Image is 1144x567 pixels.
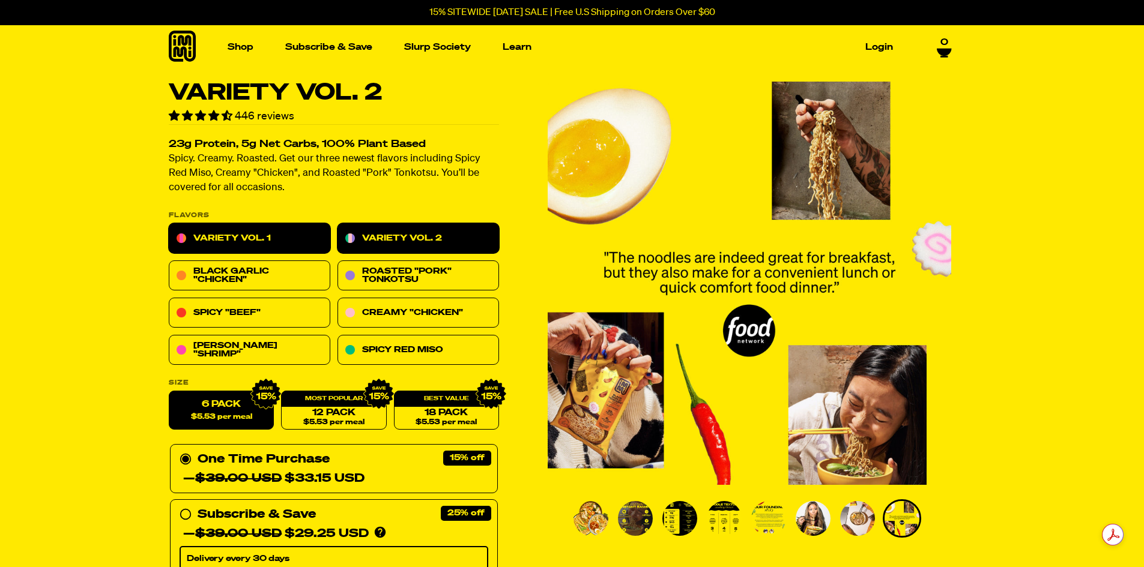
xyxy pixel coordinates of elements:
[183,469,365,488] div: — $33.15 USD
[195,528,282,540] del: $39.00 USD
[838,499,877,538] li: Go to slide 7
[223,25,898,69] nav: Main navigation
[169,212,499,219] p: Flavors
[572,499,610,538] li: Go to slide 1
[475,379,506,410] img: IMG_9632.png
[883,499,921,538] li: Go to slide 8
[169,380,499,386] label: Size
[337,261,499,291] a: Roasted "Pork" Tonkotsu
[169,261,330,291] a: Black Garlic "Chicken"
[169,391,274,430] label: 6 Pack
[840,501,875,536] img: Variety Vol. 2
[190,413,252,421] span: $5.53 per meal
[661,499,699,538] li: Go to slide 3
[796,501,831,536] img: Variety Vol. 2
[937,37,952,58] a: 0
[705,499,743,538] li: Go to slide 4
[548,82,951,485] div: PDP main carousel
[885,501,919,536] img: Variety Vol. 2
[749,499,788,538] li: Go to slide 5
[548,82,951,485] li: 8 of 8
[751,501,786,536] img: Variety Vol. 2
[940,37,948,48] span: 0
[616,499,655,538] li: Go to slide 2
[794,499,832,538] li: Go to slide 6
[169,152,499,196] p: Spicy. Creamy. Roasted. Get our three newest flavors including Spicy Red Miso, Creamy "Chicken", ...
[169,140,499,150] h2: 23g Protein, 5g Net Carbs, 100% Plant Based
[223,38,258,56] a: Shop
[548,82,951,485] img: Variety Vol. 2
[303,419,364,427] span: $5.53 per meal
[169,111,235,122] span: 4.70 stars
[707,501,742,536] img: Variety Vol. 2
[169,298,330,328] a: Spicy "Beef"
[393,391,498,430] a: 18 Pack$5.53 per meal
[337,335,499,365] a: Spicy Red Miso
[399,38,476,56] a: Slurp Society
[169,224,330,254] a: Variety Vol. 1
[198,505,316,524] div: Subscribe & Save
[548,499,951,538] div: PDP main carousel thumbnails
[281,391,386,430] a: 12 Pack$5.53 per meal
[363,379,394,410] img: IMG_9632.png
[169,335,330,365] a: [PERSON_NAME] "Shrimp"
[498,38,536,56] a: Learn
[416,419,477,427] span: $5.53 per meal
[195,473,282,485] del: $39.00 USD
[280,38,377,56] a: Subscribe & Save
[337,298,499,328] a: Creamy "Chicken"
[250,379,282,410] img: IMG_9632.png
[169,82,499,104] h1: Variety Vol. 2
[429,7,715,18] p: 15% SITEWIDE [DATE] SALE | Free U.S Shipping on Orders Over $60
[180,450,488,488] div: One Time Purchase
[574,501,608,536] img: Variety Vol. 2
[861,38,898,56] a: Login
[337,224,499,254] a: Variety Vol. 2
[235,111,294,122] span: 446 reviews
[183,524,369,544] div: — $29.25 USD
[662,501,697,536] img: Variety Vol. 2
[618,501,653,536] img: Variety Vol. 2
